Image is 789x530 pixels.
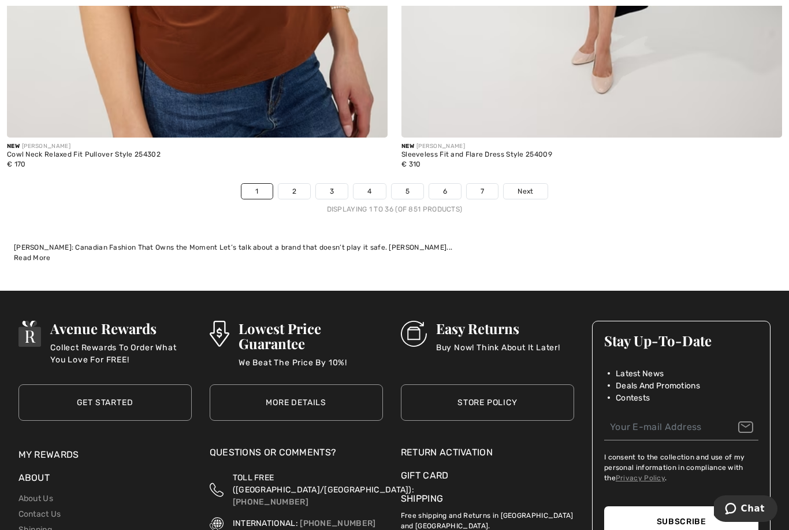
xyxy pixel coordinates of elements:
a: Next [504,184,547,199]
div: [PERSON_NAME] [401,142,552,151]
div: Questions or Comments? [210,446,383,465]
a: Contact Us [18,509,61,519]
h3: Stay Up-To-Date [604,333,759,348]
h3: Lowest Price Guarantee [239,321,383,351]
a: Shipping [401,493,443,504]
a: Privacy Policy [616,474,665,482]
a: 7 [467,184,498,199]
span: New [7,143,20,150]
div: About [18,471,192,491]
p: We Beat The Price By 10%! [239,357,383,380]
span: Deals And Promotions [616,380,700,392]
span: INTERNATIONAL: [233,518,298,528]
a: 6 [429,184,461,199]
label: I consent to the collection and use of my personal information in compliance with the . [604,452,759,483]
img: Avenue Rewards [18,321,42,347]
img: Lowest Price Guarantee [210,321,229,347]
a: Gift Card [401,469,574,483]
div: [PERSON_NAME]: Canadian Fashion That Owns the Moment Let’s talk about a brand that doesn’t play i... [14,242,775,253]
a: 2 [278,184,310,199]
a: About Us [18,494,53,503]
a: 1 [241,184,272,199]
iframe: Opens a widget where you can chat to one of our agents [714,495,777,524]
img: Easy Returns [401,321,427,347]
span: Latest News [616,368,664,380]
span: Next [518,186,533,197]
span: € 170 [7,160,26,168]
a: 4 [353,184,385,199]
a: [PHONE_NUMBER] [233,497,308,507]
a: Get Started [18,384,192,421]
span: TOLL FREE ([GEOGRAPHIC_DATA]/[GEOGRAPHIC_DATA]): [233,473,414,495]
h3: Avenue Rewards [50,321,191,336]
div: Cowl Neck Relaxed Fit Pullover Style 254302 [7,151,161,159]
h3: Easy Returns [436,321,560,336]
div: Sleeveless Fit and Flare Dress Style 254009 [401,151,552,159]
p: Buy Now! Think About It Later! [436,342,560,365]
div: [PERSON_NAME] [7,142,161,151]
input: Your E-mail Address [604,414,759,440]
a: Return Activation [401,446,574,459]
a: Store Policy [401,384,574,421]
a: My Rewards [18,449,79,460]
span: Contests [616,392,650,404]
span: Read More [14,254,51,262]
a: [PHONE_NUMBER] [300,518,375,528]
a: More Details [210,384,383,421]
span: New [401,143,414,150]
span: € 310 [401,160,421,168]
p: Collect Rewards To Order What You Love For FREE! [50,342,191,365]
img: Toll Free (Canada/US) [210,472,224,508]
a: 5 [392,184,423,199]
a: 3 [316,184,348,199]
